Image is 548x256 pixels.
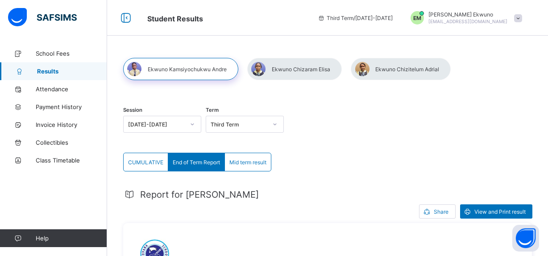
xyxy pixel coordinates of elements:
div: [DATE]-[DATE] [128,121,185,128]
span: Class Timetable [36,157,107,164]
span: End of Term Report [173,159,220,166]
button: Open asap [512,225,539,252]
span: [EMAIL_ADDRESS][DOMAIN_NAME] [428,19,507,24]
span: School Fees [36,50,107,57]
span: Attendance [36,85,107,93]
span: Term [206,107,219,113]
span: Share [434,208,448,215]
span: session/term information [318,15,393,21]
span: Results [37,68,107,75]
span: Collectibles [36,139,107,146]
span: Payment History [36,103,107,110]
div: Third Term [211,121,267,128]
img: safsims [8,8,77,27]
span: CUMULATIVE [128,159,163,166]
div: EmekaEkwuno [402,11,527,24]
span: EM [413,15,421,21]
span: Report for [PERSON_NAME] [140,189,259,200]
span: Session [123,107,142,113]
span: Invoice History [36,121,107,128]
span: View and Print result [474,208,526,215]
span: Help [36,235,107,242]
span: Student Results [147,14,203,23]
span: Mid term result [229,159,266,166]
span: [PERSON_NAME] Ekwuno [428,11,507,18]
